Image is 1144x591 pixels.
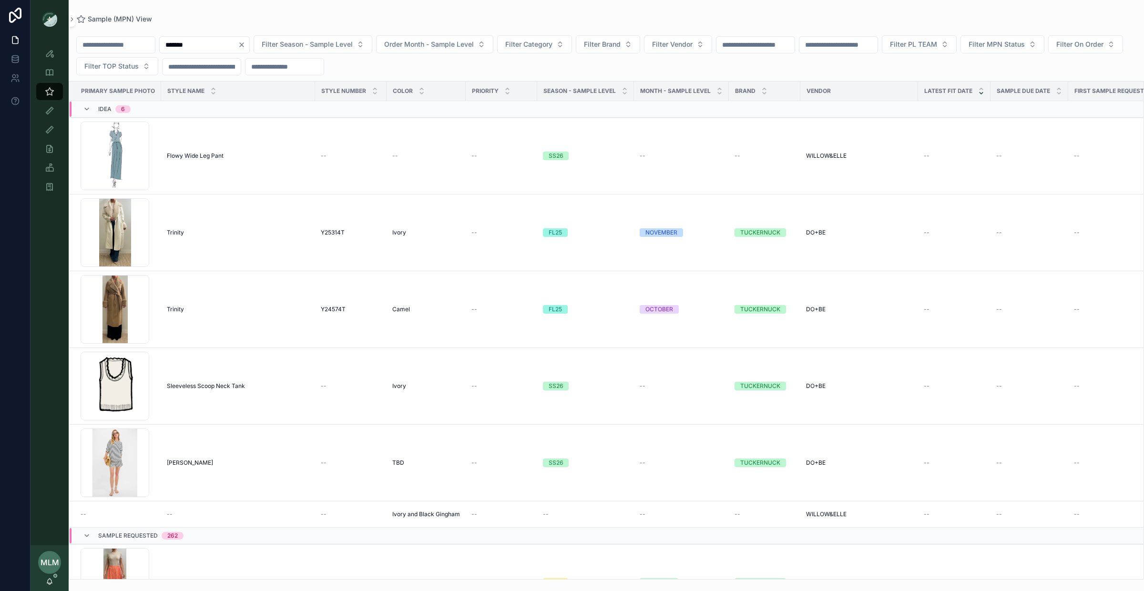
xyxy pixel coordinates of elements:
a: -- [471,306,531,313]
span: Latest Fit Date [924,87,972,95]
a: -- [996,459,1062,467]
button: Select Button [960,35,1044,53]
span: Idea [98,105,112,113]
span: Filter On Order [1056,40,1103,49]
span: -- [321,382,327,390]
a: -- [321,152,381,160]
a: TUCKERNUCK [735,578,795,587]
a: -- [167,510,309,518]
span: -- [735,152,740,160]
span: -- [543,510,549,518]
span: Sample (MPN) View [88,14,152,24]
span: -- [392,152,398,160]
span: -- [735,510,740,518]
a: -- [471,229,531,236]
a: Coral [392,579,460,586]
span: Filter Vendor [652,40,693,49]
a: DO+BE [806,382,912,390]
span: Filter PL TEAM [890,40,937,49]
span: Coral [392,579,407,586]
span: -- [471,459,477,467]
span: -- [471,382,477,390]
span: Sample Due Date [997,87,1050,95]
span: -- [471,229,477,236]
button: Select Button [1048,35,1123,53]
span: Trinity [167,306,184,313]
a: Trinity [167,229,309,236]
span: -- [321,459,327,467]
span: Style Number [321,87,366,95]
a: -- [924,510,985,518]
a: Sleeveless Scoop Neck Tank [167,382,309,390]
div: 6 [121,105,125,113]
span: -- [1074,229,1080,236]
a: -- [735,510,795,518]
a: SS26 [543,382,628,390]
span: -- [81,510,86,518]
div: RE26 [549,578,562,587]
span: [DATE] [924,579,942,586]
a: -- [81,510,155,518]
a: Camel [392,306,460,313]
span: Brand [735,87,756,95]
span: Style Name [167,87,204,95]
a: TUCKERNUCK [735,459,795,467]
span: -- [996,382,1002,390]
a: [DATE] [924,579,985,586]
span: -- [321,152,327,160]
a: TUCKERNUCK [735,305,795,314]
span: MONTH - SAMPLE LEVEL [640,87,711,95]
a: TUCKERNUCK [735,228,795,237]
a: FL25 [543,305,628,314]
a: JANUARY [640,578,723,587]
span: -- [471,306,477,313]
a: -- [735,152,795,160]
span: PRIORITY [471,579,498,586]
div: TUCKERNUCK [740,459,780,467]
span: -- [996,510,1002,518]
span: Sleeveless Scoop Neck Tank [167,382,245,390]
span: DO+BE [806,229,826,236]
a: -- [471,152,531,160]
a: Eve Skirt [167,579,309,586]
span: Flowy Wide Leg Pant [167,152,224,160]
span: -- [924,510,929,518]
a: -- [996,152,1062,160]
a: DO+BE [806,306,912,313]
span: -- [1074,152,1080,160]
span: Y24574T [321,306,346,313]
a: -- [640,152,723,160]
span: -- [471,152,477,160]
button: Select Button [882,35,957,53]
a: SS26 [543,459,628,467]
a: -- [640,510,723,518]
span: WILLOW&ELLE [806,152,847,160]
button: Select Button [576,35,640,53]
div: NOVEMBER [645,228,677,237]
div: TUCKERNUCK [740,382,780,390]
span: [DATE] [996,579,1015,586]
a: Y24574T [321,306,381,313]
a: TUCKERNUCK [735,382,795,390]
a: TBD [392,459,460,467]
a: -- [392,152,460,160]
a: OCTOBER [640,305,723,314]
span: Ivory [392,229,406,236]
span: TBD [392,459,404,467]
a: -- [924,306,985,313]
a: Y25314T [321,229,381,236]
span: [DATE] [1074,579,1093,586]
a: -- [996,229,1062,236]
span: Eve Skirt [167,579,191,586]
a: -- [321,510,381,518]
button: Select Button [76,57,158,75]
a: WILLOW&ELLE [806,510,912,518]
span: DO+BE [806,579,826,586]
button: Clear [238,41,249,49]
span: -- [167,510,173,518]
div: OCTOBER [645,305,673,314]
span: DO+BE [806,459,826,467]
span: -- [924,152,929,160]
div: FL25 [549,305,562,314]
span: Season - Sample Level [543,87,616,95]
